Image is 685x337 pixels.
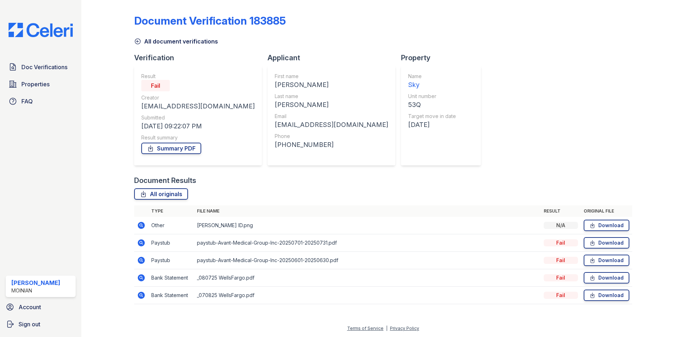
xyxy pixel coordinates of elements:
[194,269,541,287] td: _080725 WellsFargo.pdf
[544,239,578,246] div: Fail
[194,252,541,269] td: paystub-Avant-Medical-Group-Inc-20250601-20250630.pdf
[584,220,629,231] a: Download
[390,326,419,331] a: Privacy Policy
[386,326,387,331] div: |
[275,73,388,80] div: First name
[541,205,581,217] th: Result
[584,255,629,266] a: Download
[275,100,388,110] div: [PERSON_NAME]
[148,205,194,217] th: Type
[6,60,76,74] a: Doc Verifications
[141,114,255,121] div: Submitted
[21,63,67,71] span: Doc Verifications
[268,53,401,63] div: Applicant
[408,113,456,120] div: Target move in date
[141,143,201,154] a: Summary PDF
[275,80,388,90] div: [PERSON_NAME]
[401,53,487,63] div: Property
[6,77,76,91] a: Properties
[141,121,255,131] div: [DATE] 09:22:07 PM
[581,205,632,217] th: Original file
[141,94,255,101] div: Creator
[347,326,384,331] a: Terms of Service
[141,134,255,141] div: Result summary
[194,205,541,217] th: File name
[3,23,78,37] img: CE_Logo_Blue-a8612792a0a2168367f1c8372b55b34899dd931a85d93a1a3d3e32e68fde9ad4.png
[544,257,578,264] div: Fail
[134,14,286,27] div: Document Verification 183885
[408,120,456,130] div: [DATE]
[3,300,78,314] a: Account
[584,272,629,284] a: Download
[194,217,541,234] td: [PERSON_NAME] ID.png
[19,320,40,328] span: Sign out
[141,101,255,111] div: [EMAIL_ADDRESS][DOMAIN_NAME]
[148,269,194,287] td: Bank Statement
[148,252,194,269] td: Paystub
[11,287,60,294] div: Moinian
[21,80,50,88] span: Properties
[148,217,194,234] td: Other
[584,237,629,249] a: Download
[19,303,41,311] span: Account
[141,73,255,80] div: Result
[134,188,188,200] a: All originals
[134,53,268,63] div: Verification
[148,287,194,304] td: Bank Statement
[275,133,388,140] div: Phone
[6,94,76,108] a: FAQ
[134,175,196,185] div: Document Results
[408,73,456,90] a: Name Sky
[275,140,388,150] div: [PHONE_NUMBER]
[275,113,388,120] div: Email
[134,37,218,46] a: All document verifications
[21,97,33,106] span: FAQ
[408,80,456,90] div: Sky
[3,317,78,331] a: Sign out
[584,290,629,301] a: Download
[408,73,456,80] div: Name
[275,120,388,130] div: [EMAIL_ADDRESS][DOMAIN_NAME]
[194,287,541,304] td: _070825 WellsFargo.pdf
[275,93,388,100] div: Last name
[141,80,170,91] div: Fail
[194,234,541,252] td: paystub-Avant-Medical-Group-Inc-20250701-20250731.pdf
[544,292,578,299] div: Fail
[544,274,578,281] div: Fail
[408,93,456,100] div: Unit number
[408,100,456,110] div: 53Q
[11,279,60,287] div: [PERSON_NAME]
[544,222,578,229] div: N/A
[148,234,194,252] td: Paystub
